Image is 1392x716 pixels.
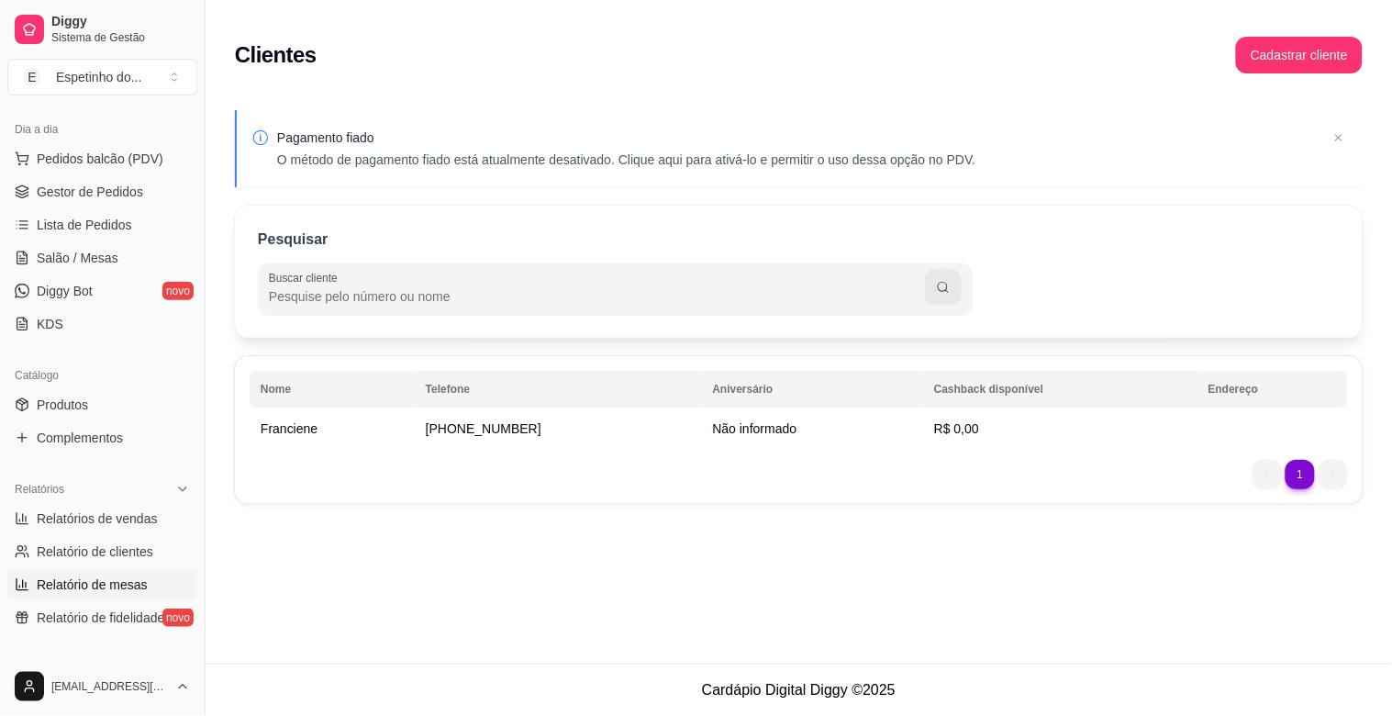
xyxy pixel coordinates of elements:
span: E [23,68,41,86]
span: Produtos [37,396,88,414]
p: O método de pagamento fiado está atualmente desativado. Clique aqui para ativá-lo e permitir o us... [277,151,975,169]
a: Complementos [7,423,197,453]
span: R$ 0,00 [934,421,979,436]
a: Relatórios de vendas [7,504,197,533]
p: Pesquisar [258,229,328,251]
span: Complementos [37,429,123,447]
div: Dia a dia [7,115,197,144]
a: Relatório de clientes [7,537,197,566]
a: Gestor de Pedidos [7,177,197,207]
span: Franciene [261,421,317,436]
span: Sistema de Gestão [51,30,190,45]
h2: Clientes [235,40,317,70]
th: Cashback disponível [923,371,1197,408]
button: Pedidos balcão (PDV) [7,144,197,173]
footer: Cardápio Digital Diggy © 2025 [206,664,1392,716]
th: Endereço [1197,371,1348,408]
a: Lista de Pedidos [7,210,197,240]
span: Relatório de clientes [37,543,153,561]
a: Diggy Botnovo [7,276,197,306]
th: Telefone [415,371,702,408]
a: Produtos [7,390,197,420]
th: Aniversário [702,371,923,408]
input: Buscar cliente [269,287,925,306]
label: Buscar cliente [269,270,344,285]
div: Catálogo [7,361,197,390]
button: Cadastrar cliente [1236,37,1363,73]
a: Relatório de mesas [7,570,197,599]
span: Salão / Mesas [37,249,118,267]
li: pagination item 1 active [1286,460,1315,489]
a: Salão / Mesas [7,243,197,273]
button: [EMAIL_ADDRESS][DOMAIN_NAME] [7,665,197,709]
span: Relatório de mesas [37,576,148,594]
a: KDS [7,309,197,339]
span: Relatório de fidelidade [37,609,164,627]
span: Relatórios [15,482,64,497]
p: Pagamento fiado [277,129,975,147]
span: [PHONE_NUMBER] [426,421,541,436]
span: Lista de Pedidos [37,216,132,234]
a: Relatório de fidelidadenovo [7,603,197,632]
button: Select a team [7,59,197,95]
span: Pedidos balcão (PDV) [37,150,163,168]
span: Gestor de Pedidos [37,183,143,201]
span: Não informado [713,421,797,436]
span: Diggy [51,14,190,30]
th: Nome [250,371,415,408]
span: KDS [37,315,63,333]
span: Relatórios de vendas [37,509,158,528]
nav: pagination navigation [1243,451,1357,498]
span: [EMAIL_ADDRESS][DOMAIN_NAME] [51,679,168,694]
span: Diggy Bot [37,282,93,300]
a: DiggySistema de Gestão [7,7,197,51]
div: Gerenciar [7,654,197,684]
div: Espetinho do ... [56,68,141,86]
